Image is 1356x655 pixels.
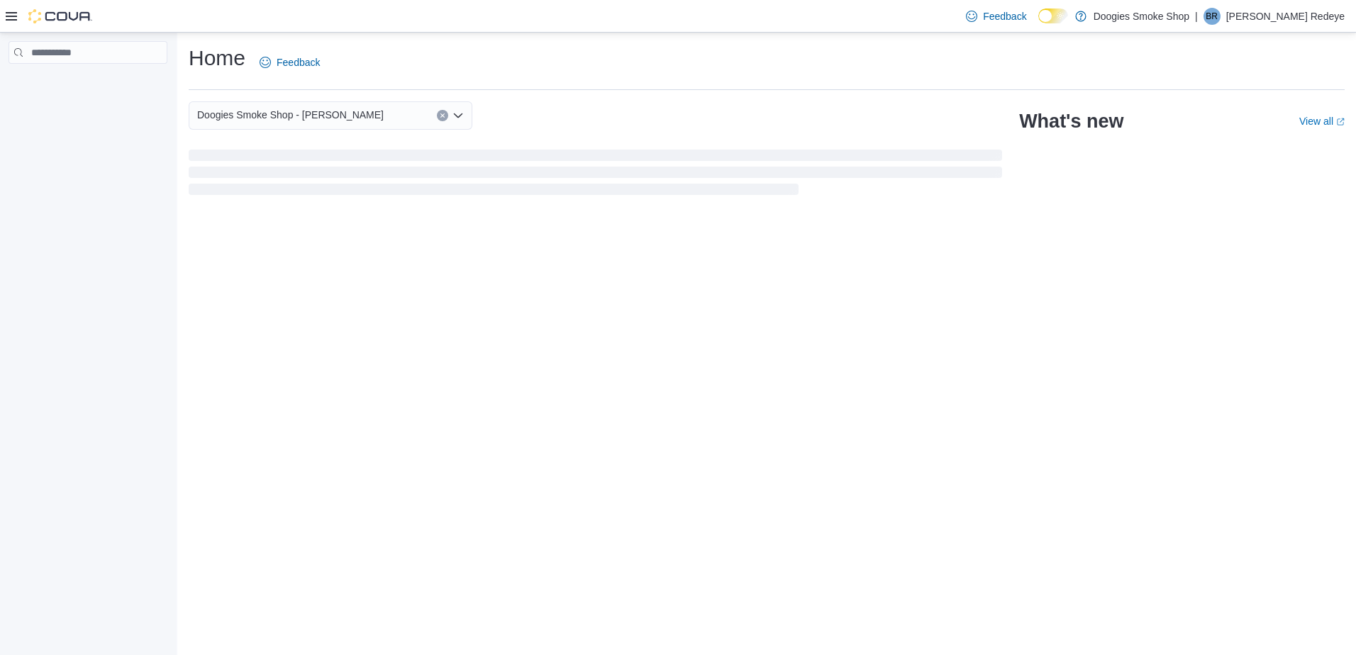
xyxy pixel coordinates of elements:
[1195,8,1198,25] p: |
[1299,116,1345,127] a: View allExternal link
[254,48,326,77] a: Feedback
[452,110,464,121] button: Open list of options
[1226,8,1345,25] p: [PERSON_NAME] Redeye
[1038,23,1039,24] span: Dark Mode
[277,55,320,69] span: Feedback
[983,9,1026,23] span: Feedback
[1206,8,1218,25] span: BR
[189,44,245,72] h1: Home
[1094,8,1189,25] p: Doogies Smoke Shop
[28,9,92,23] img: Cova
[437,110,448,121] button: Clear input
[9,67,167,101] nav: Complex example
[197,106,384,123] span: Doogies Smoke Shop - [PERSON_NAME]
[1204,8,1221,25] div: Barb Redeye
[1019,110,1123,133] h2: What's new
[960,2,1032,30] a: Feedback
[189,152,1002,198] span: Loading
[1038,9,1068,23] input: Dark Mode
[1336,118,1345,126] svg: External link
